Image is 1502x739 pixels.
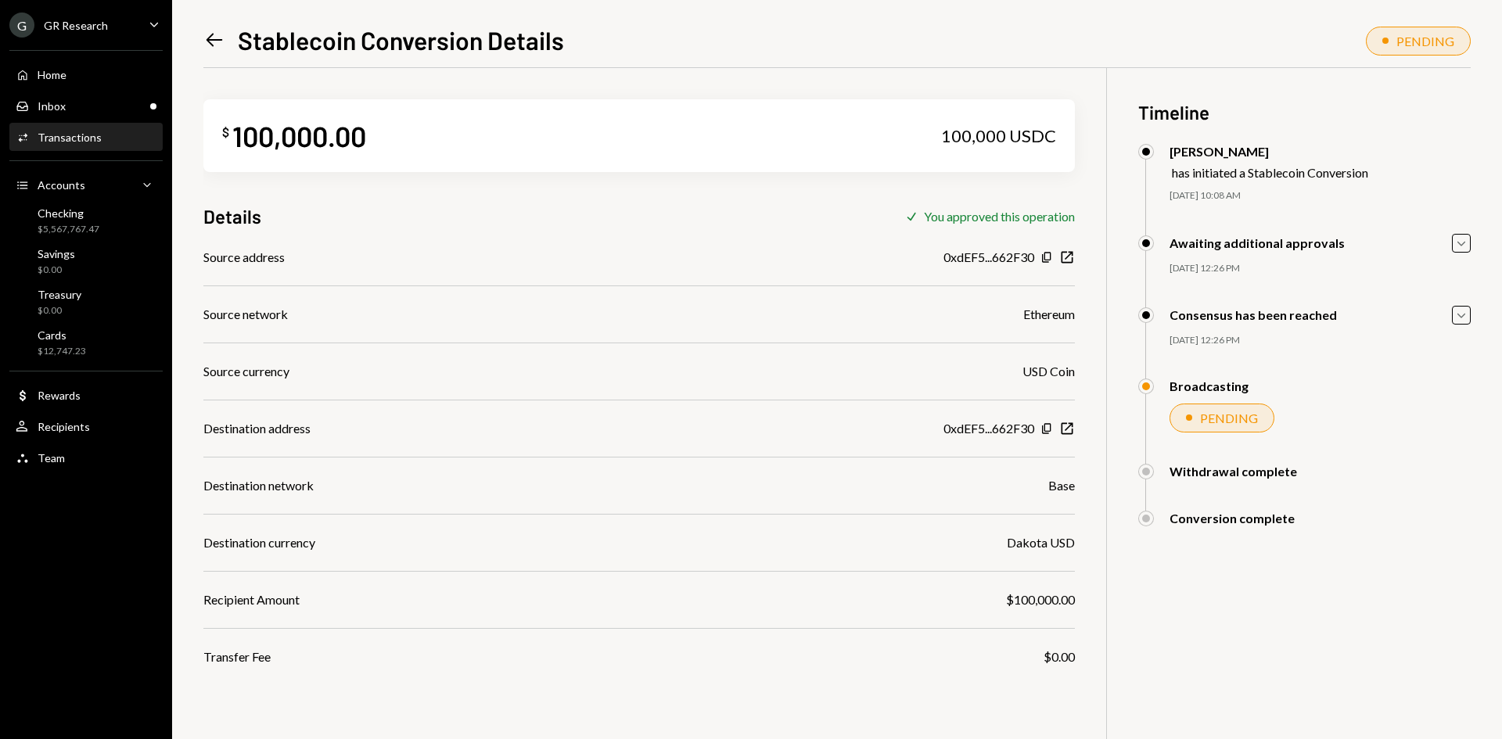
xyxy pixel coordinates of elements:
div: Rewards [38,389,81,402]
div: Recipient Amount [203,590,300,609]
div: Savings [38,247,75,260]
div: 0xdEF5...662F30 [943,248,1034,267]
div: Accounts [38,178,85,192]
a: Accounts [9,170,163,199]
div: Team [38,451,65,465]
div: [DATE] 10:08 AM [1170,189,1471,203]
a: Cards$12,747.23 [9,324,163,361]
div: Source currency [203,362,289,381]
div: Awaiting additional approvals [1170,235,1345,250]
div: $100,000.00 [1006,590,1075,609]
h3: Details [203,203,261,229]
div: PENDING [1396,34,1454,48]
div: USD Coin [1022,362,1075,381]
div: Cards [38,328,86,342]
div: [DATE] 12:26 PM [1170,334,1471,347]
a: Savings$0.00 [9,242,163,280]
div: 0xdEF5...662F30 [943,419,1034,438]
div: Transfer Fee [203,648,271,666]
div: PENDING [1200,411,1258,425]
h1: Stablecoin Conversion Details [238,24,564,56]
div: $0.00 [38,304,81,317]
div: 100,000.00 [232,118,366,153]
a: Rewards [9,381,163,409]
div: [DATE] 12:26 PM [1170,262,1471,275]
div: Dakota USD [1007,533,1075,552]
a: Checking$5,567,767.47 [9,202,163,239]
div: Withdrawal complete [1170,464,1297,479]
div: Source address [203,248,285,267]
div: $5,567,767.47 [38,223,99,236]
h3: Timeline [1138,99,1471,125]
div: Destination address [203,419,311,438]
div: G [9,13,34,38]
div: You approved this operation [924,209,1075,224]
div: $12,747.23 [38,345,86,358]
div: GR Research [44,19,108,32]
div: Source network [203,305,288,324]
div: [PERSON_NAME] [1170,144,1368,159]
a: Home [9,60,163,88]
div: $0.00 [38,264,75,277]
div: Recipients [38,420,90,433]
div: Inbox [38,99,66,113]
div: has initiated a Stablecoin Conversion [1172,165,1368,180]
div: Checking [38,206,99,220]
div: Ethereum [1023,305,1075,324]
div: Conversion complete [1170,511,1295,526]
a: Treasury$0.00 [9,283,163,321]
div: Base [1048,476,1075,495]
div: 100,000 USDC [941,125,1056,147]
div: Broadcasting [1170,378,1249,393]
div: $ [222,124,229,140]
div: Destination network [203,476,314,495]
div: Consensus has been reached [1170,307,1337,322]
a: Transactions [9,123,163,151]
a: Recipients [9,412,163,440]
a: Inbox [9,91,163,120]
div: Transactions [38,131,102,144]
div: Treasury [38,288,81,301]
a: Team [9,443,163,472]
div: Destination currency [203,533,315,552]
div: Home [38,68,66,81]
div: $0.00 [1044,648,1075,666]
